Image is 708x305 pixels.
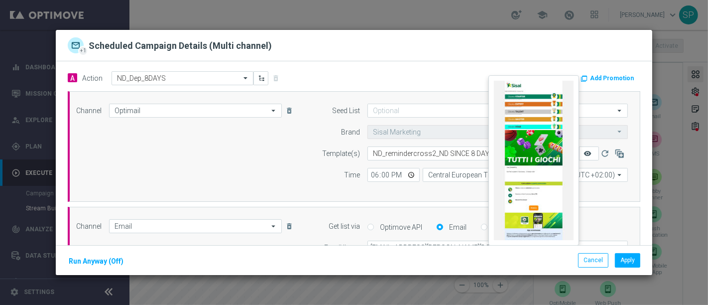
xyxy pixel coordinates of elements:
i: remove_red_eye [584,150,591,157]
label: Channel [76,107,102,115]
i: refresh [600,149,610,158]
label: Channel [76,222,102,231]
label: Email list to [324,244,360,252]
label: Optimove API [377,223,422,232]
button: delete_forever [284,220,297,232]
button: Apply [615,253,640,267]
input: Select channel [109,219,282,233]
button: remove_red_eye [579,147,599,160]
input: Enter email address, use comma to separate multiple Emails [367,241,628,255]
h2: Scheduled Campaign Details (Multi channel) [89,40,272,53]
label: Time [344,171,360,179]
i: delete_forever [285,222,293,230]
i: delete_forever [285,107,293,115]
img: 35093.jpeg [494,81,574,240]
i: arrow_drop_down [269,104,279,117]
button: refresh [599,147,613,160]
i: arrow_drop_down [615,126,625,138]
label: Action [82,74,103,83]
ng-select: ND_Dep_8DAYS [112,71,253,85]
label: Seed List [332,107,360,115]
label: Template(s) [322,150,360,158]
input: Select time zone [423,168,628,182]
button: Add Promotion [580,73,637,84]
label: Brand [341,128,360,137]
span: A [68,73,77,82]
i: arrow_drop_down [269,220,279,233]
button: Run Anyway (Off) [68,255,124,268]
label: Email [447,223,467,232]
input: Optional [367,104,628,118]
label: Get list via [329,222,360,231]
button: delete_forever [284,105,297,117]
i: arrow_drop_down [615,168,625,181]
div: +1 [78,46,88,56]
i: arrow_drop_down [615,104,625,117]
button: Cancel [578,253,608,267]
ng-select: ND_remindercross2_ND SINCE 8 DAYS_ 0107-Ricorrente [367,147,579,160]
input: Select channel [109,104,282,118]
